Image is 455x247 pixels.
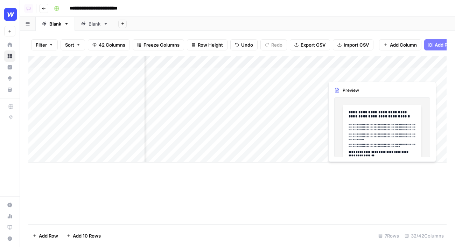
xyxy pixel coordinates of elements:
span: Add 10 Rows [73,232,101,239]
button: Sort [61,39,85,50]
span: 42 Columns [99,41,125,48]
div: Blank [89,20,100,27]
a: Blank [36,17,75,31]
span: Row Height [198,41,223,48]
a: Your Data [4,84,15,95]
button: Row Height [187,39,227,50]
button: Export CSV [290,39,330,50]
span: Add Column [390,41,417,48]
button: Redo [260,39,287,50]
a: Home [4,39,15,50]
span: Undo [241,41,253,48]
span: Filter [36,41,47,48]
span: Sort [65,41,74,48]
img: Webflow Logo [4,8,17,21]
button: Filter [31,39,58,50]
a: Opportunities [4,73,15,84]
a: Settings [4,199,15,211]
span: Add Row [39,232,58,239]
button: 42 Columns [88,39,130,50]
button: Add Row [28,230,62,241]
a: Usage [4,211,15,222]
a: Learning Hub [4,222,15,233]
span: Redo [271,41,282,48]
button: Freeze Columns [133,39,184,50]
a: Insights [4,62,15,73]
button: Add 10 Rows [62,230,105,241]
span: Export CSV [301,41,325,48]
button: Import CSV [333,39,373,50]
div: Blank [49,20,61,27]
a: Browse [4,50,15,62]
span: Import CSV [344,41,369,48]
span: Freeze Columns [143,41,180,48]
div: 32/42 Columns [402,230,447,241]
button: Undo [230,39,258,50]
button: Help + Support [4,233,15,244]
button: Workspace: Webflow [4,6,15,23]
button: Add Column [379,39,421,50]
div: 7 Rows [376,230,402,241]
a: Blank [75,17,114,31]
